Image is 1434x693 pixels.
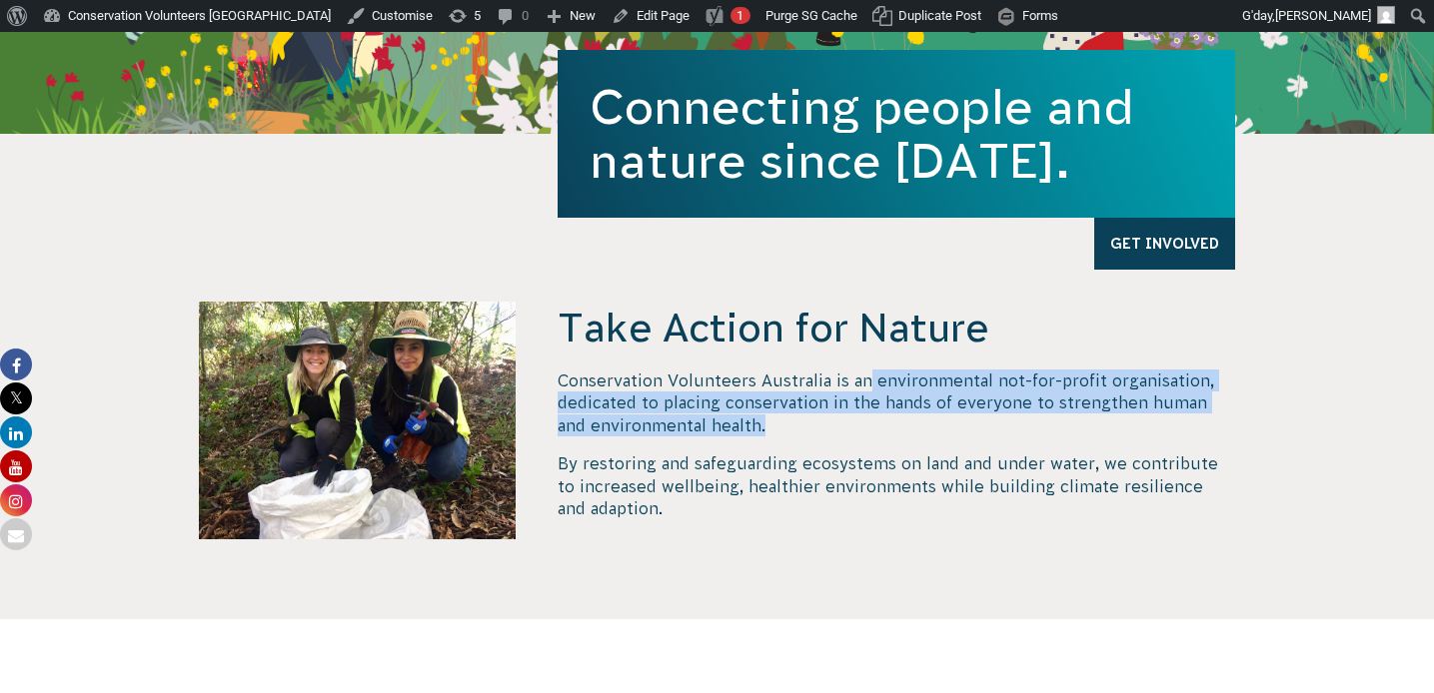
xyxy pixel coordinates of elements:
[1094,218,1235,270] a: Get Involved
[736,8,743,23] span: 1
[558,369,1235,436] p: Conservation Volunteers Australia is an environmental not-for-profit organisation, dedicated to p...
[558,302,1235,353] h4: Take Action for Nature
[1275,8,1371,23] span: [PERSON_NAME]
[590,80,1203,188] h1: Connecting people and nature since [DATE].
[558,452,1235,519] p: By restoring and safeguarding ecosystems on land and under water, we contribute to increased well...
